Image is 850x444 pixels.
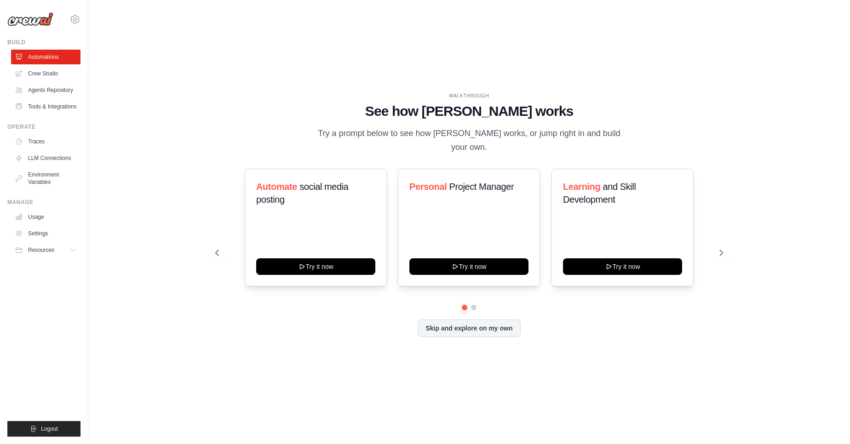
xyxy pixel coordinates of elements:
a: Environment Variables [11,167,80,189]
div: Manage [7,199,80,206]
a: Crew Studio [11,66,80,81]
div: WALKTHROUGH [215,92,723,99]
a: Settings [11,226,80,241]
div: Build [7,39,80,46]
span: Learning [563,182,600,192]
span: and Skill Development [563,182,636,205]
a: Traces [11,134,80,149]
span: social media posting [256,182,349,205]
a: Tools & Integrations [11,99,80,114]
button: Try it now [256,258,375,275]
a: Agents Repository [11,83,80,97]
button: Skip and explore on my own [418,319,520,337]
span: Automate [256,182,297,192]
a: Usage [11,210,80,224]
h1: See how [PERSON_NAME] works [215,103,723,120]
span: Resources [28,246,54,254]
a: Automations [11,50,80,64]
span: Personal [409,182,447,192]
button: Try it now [409,258,528,275]
button: Logout [7,421,80,437]
span: Logout [41,425,58,433]
img: Logo [7,12,53,26]
a: LLM Connections [11,151,80,165]
button: Resources [11,243,80,257]
p: Try a prompt below to see how [PERSON_NAME] works, or jump right in and build your own. [315,127,624,154]
div: Operate [7,123,80,131]
span: Project Manager [449,182,514,192]
button: Try it now [563,258,682,275]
